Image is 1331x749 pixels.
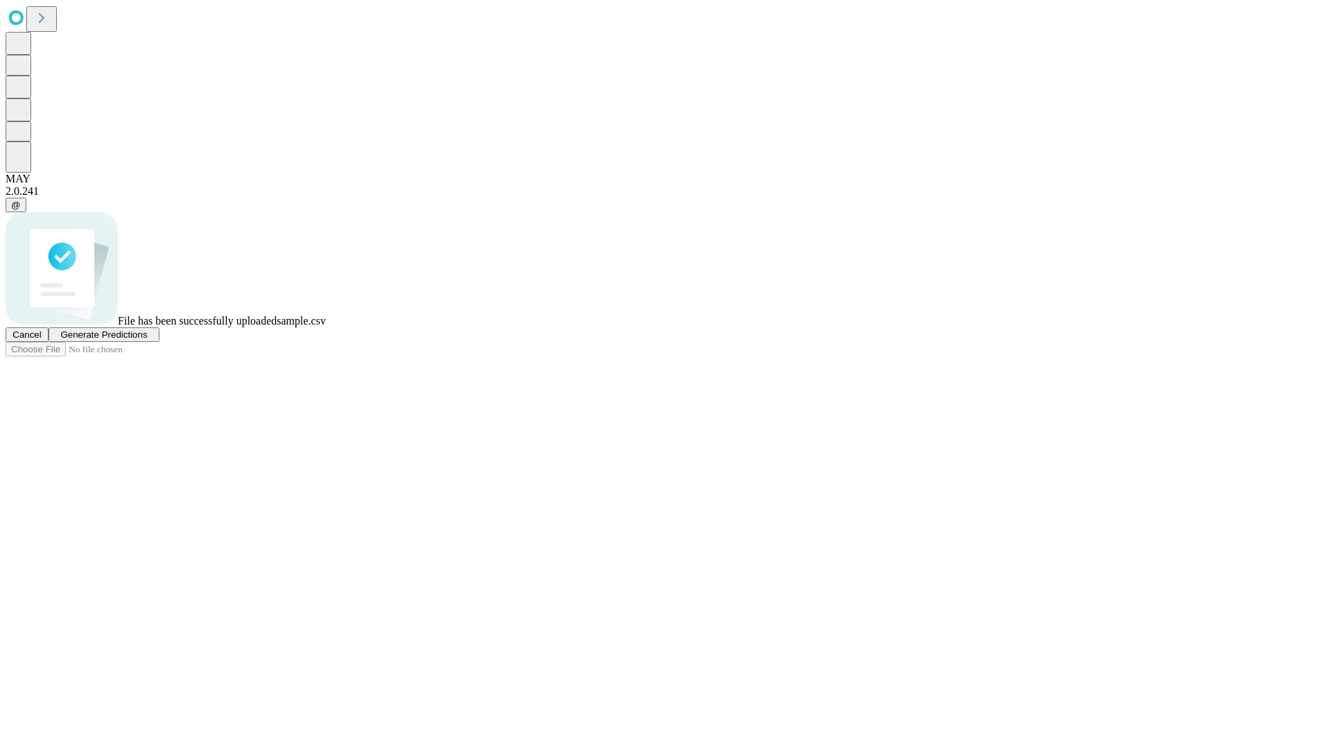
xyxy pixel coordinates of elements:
button: Cancel [6,327,49,342]
span: File has been successfully uploaded [118,315,277,327]
span: sample.csv [277,315,326,327]
span: Generate Predictions [60,329,147,340]
div: 2.0.241 [6,185,1325,198]
span: Cancel [12,329,42,340]
button: Generate Predictions [49,327,159,342]
button: @ [6,198,26,212]
span: @ [11,200,21,210]
div: MAY [6,173,1325,185]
